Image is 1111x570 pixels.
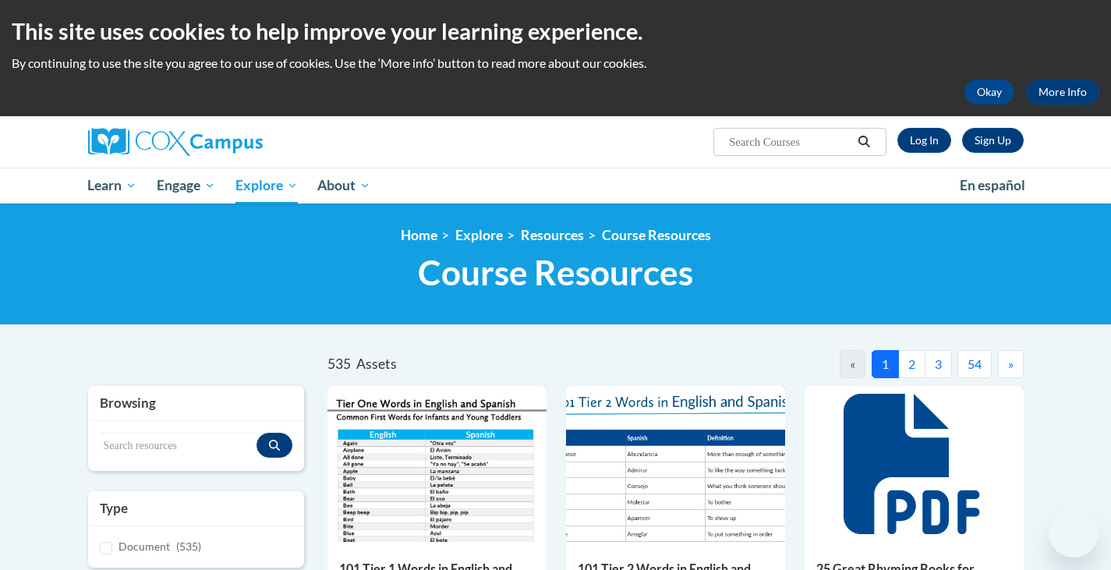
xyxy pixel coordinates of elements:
[327,386,547,542] img: d35314be-4b7e-462d-8f95-b17e3d3bb747.pdf
[65,168,1047,204] div: Main menu
[1008,356,1014,371] span: »
[852,133,876,151] button: Search
[602,227,711,243] a: Course Resources
[119,540,170,553] span: Document
[78,168,147,204] a: Learn
[87,176,136,195] span: Learn
[960,177,1025,193] span: En español
[225,168,308,204] a: Explore
[157,176,215,195] span: Engage
[1049,508,1099,558] iframe: Button to launch messaging window
[12,16,1099,47] h2: This site uses cookies to help improve your learning experience.
[100,499,293,518] h3: Type
[964,80,1014,104] button: Okay
[100,394,293,412] h3: Browsing
[925,350,952,378] button: 3
[1026,80,1099,104] a: More Info
[727,133,852,151] input: Search Courses
[147,168,225,204] a: Engage
[88,128,263,156] img: Cox Campus
[88,128,384,156] a: Cox Campus
[897,128,951,153] a: Log In
[872,350,899,378] button: 1
[317,176,370,195] span: About
[566,386,785,542] img: 836e94b2-264a-47ae-9840-fb2574307f3b.pdf
[257,433,292,458] button: Search resources
[998,350,1024,378] button: Next
[418,252,693,293] span: Course Resources
[235,176,298,195] span: Explore
[521,227,584,243] a: Resources
[675,350,1023,378] nav: Pagination Navigation
[401,227,437,243] a: Home
[100,433,257,459] input: Search resources
[327,356,351,372] span: 535
[957,350,992,378] button: 54
[455,227,503,243] a: Explore
[12,55,1099,72] p: By continuing to use the site you agree to our use of cookies. Use the ‘More info’ button to read...
[950,169,1035,202] a: En español
[307,168,380,204] a: About
[176,540,201,553] span: (535)
[898,350,925,378] button: 2
[356,356,397,372] span: Assets
[962,128,1024,153] a: Register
